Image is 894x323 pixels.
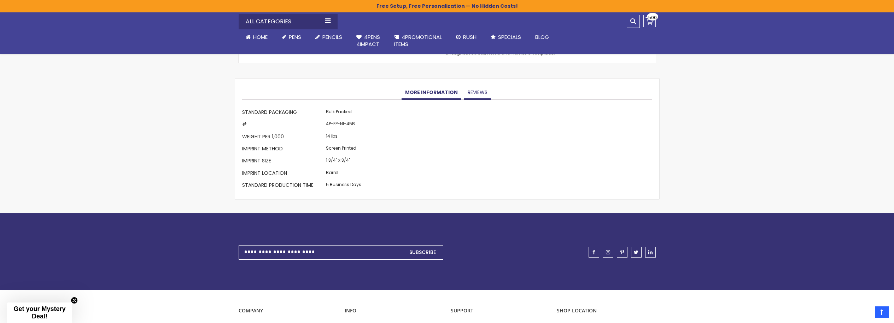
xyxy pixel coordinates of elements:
span: Specials [498,33,521,41]
span: linkedin [648,250,653,255]
button: Close teaser [71,297,78,304]
td: 1 3/4" x 3/4" [324,156,363,168]
a: 500 [643,15,656,27]
span: 4PROMOTIONAL ITEMS [394,33,442,48]
th: Imprint Method [242,143,324,155]
span: Pencils [322,33,342,41]
span: instagram [606,250,610,255]
span: Pens [289,33,301,41]
td: Barrel [324,168,363,180]
a: Reviews [464,86,491,100]
th: Imprint Location [242,168,324,180]
th: # [242,119,324,131]
td: Screen Printed [324,143,363,155]
span: Home [253,33,268,41]
a: linkedin [645,247,656,258]
a: instagram [603,247,613,258]
th: Imprint Size [242,156,324,168]
div: Get your Mystery Deal!Close teaser [7,302,72,323]
span: 4Pens 4impact [356,33,380,48]
a: Home [239,29,275,45]
span: Rush [463,33,477,41]
span: Blog [535,33,549,41]
span: Get your Mystery Deal! [13,305,65,320]
th: Standard Packaging [242,107,324,119]
div: All Categories [239,14,338,29]
p: Support [451,307,550,314]
p: SHOP LOCATION [557,307,656,314]
a: facebook [589,247,599,258]
a: 4PROMOTIONALITEMS [387,29,449,52]
td: 4P-EP-NI-45B [324,119,363,131]
a: Pencils [308,29,349,45]
span: facebook [592,250,595,255]
button: Subscribe [402,245,443,260]
span: twitter [634,250,638,255]
a: Rush [449,29,484,45]
th: Weight per 1,000 [242,131,324,143]
a: pinterest [617,247,627,258]
td: 14 lbs. [324,131,363,143]
a: More Information [402,86,461,100]
a: 4Pens4impact [349,29,387,52]
th: Standard Production Time [242,180,324,192]
td: Bulk Packed [324,107,363,119]
span: 500 [648,14,657,21]
p: INFO [345,307,444,314]
iframe: Google Customer Reviews [836,304,894,323]
td: 5 Business Days [324,180,363,192]
a: twitter [631,247,642,258]
span: Subscribe [409,249,436,256]
p: COMPANY [239,307,338,314]
a: Pens [275,29,308,45]
span: pinterest [620,250,624,255]
a: Blog [528,29,556,45]
a: Specials [484,29,528,45]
